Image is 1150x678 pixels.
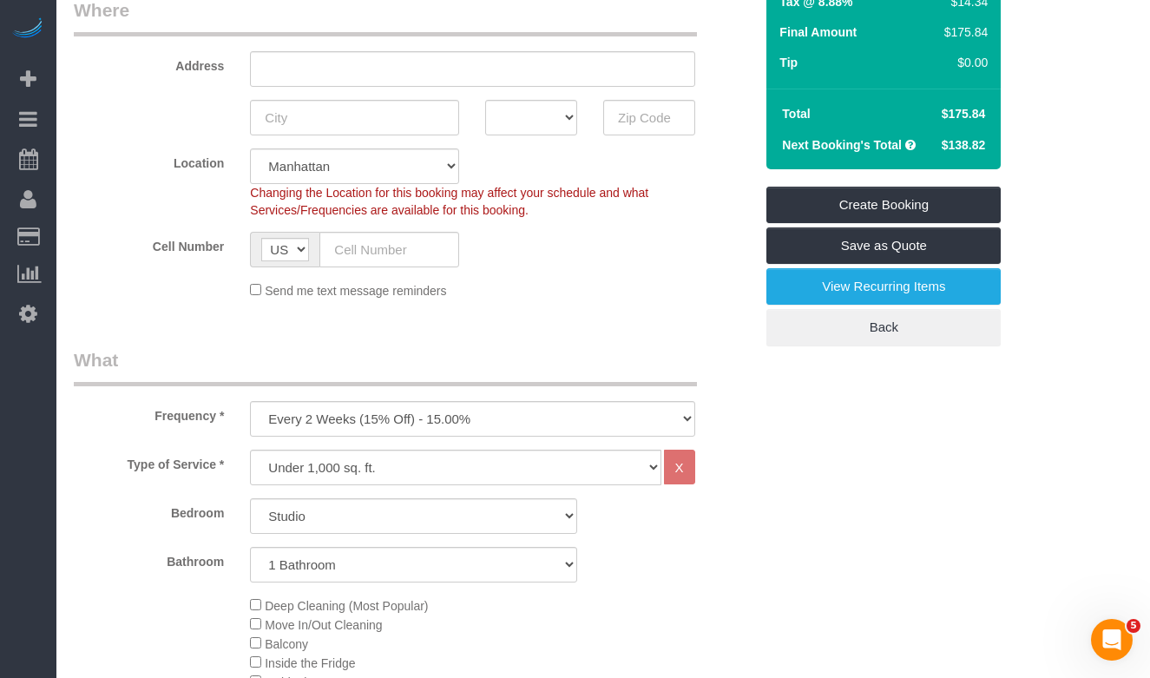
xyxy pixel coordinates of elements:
[250,100,459,135] input: City
[779,23,857,41] label: Final Amount
[936,23,989,41] div: $175.84
[61,51,237,75] label: Address
[766,227,1001,264] a: Save as Quote
[74,347,697,386] legend: What
[265,656,355,670] span: Inside the Fridge
[1091,619,1133,661] iframe: Intercom live chat
[265,284,446,298] span: Send me text message reminders
[782,107,810,121] strong: Total
[10,17,45,42] img: Automaid Logo
[61,148,237,172] label: Location
[265,637,308,651] span: Balcony
[61,547,237,570] label: Bathroom
[319,232,459,267] input: Cell Number
[766,309,1001,346] a: Back
[265,599,428,613] span: Deep Cleaning (Most Popular)
[250,186,648,217] span: Changing the Location for this booking may affect your schedule and what Services/Frequencies are...
[942,138,986,152] span: $138.82
[766,187,1001,223] a: Create Booking
[936,54,989,71] div: $0.00
[942,107,986,121] span: $175.84
[766,268,1001,305] a: View Recurring Items
[61,498,237,522] label: Bedroom
[61,232,237,255] label: Cell Number
[61,401,237,425] label: Frequency *
[265,618,382,632] span: Move In/Out Cleaning
[61,450,237,473] label: Type of Service *
[1127,619,1140,633] span: 5
[779,54,798,71] label: Tip
[782,138,902,152] strong: Next Booking's Total
[603,100,695,135] input: Zip Code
